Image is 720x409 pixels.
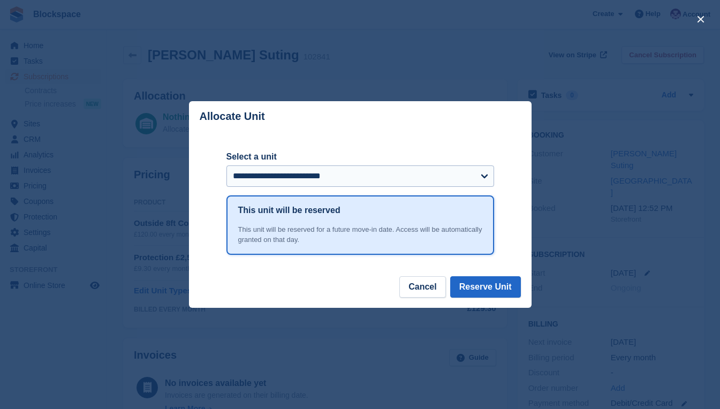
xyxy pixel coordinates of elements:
p: Allocate Unit [200,110,265,123]
button: Cancel [399,276,445,298]
div: This unit will be reserved for a future move-in date. Access will be automatically granted on tha... [238,224,482,245]
button: close [692,11,709,28]
button: Reserve Unit [450,276,521,298]
h1: This unit will be reserved [238,204,340,217]
label: Select a unit [226,150,494,163]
